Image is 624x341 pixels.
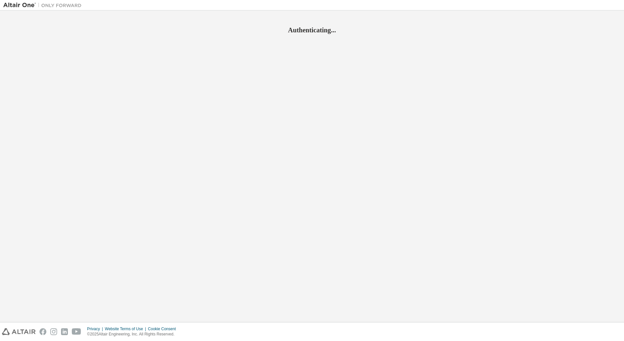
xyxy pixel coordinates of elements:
h2: Authenticating... [3,26,621,34]
p: © 2025 Altair Engineering, Inc. All Rights Reserved. [87,332,180,337]
div: Privacy [87,326,105,332]
img: instagram.svg [50,328,57,335]
img: linkedin.svg [61,328,68,335]
img: facebook.svg [39,328,46,335]
img: altair_logo.svg [2,328,36,335]
img: Altair One [3,2,85,8]
div: Website Terms of Use [105,326,148,332]
div: Cookie Consent [148,326,179,332]
img: youtube.svg [72,328,81,335]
